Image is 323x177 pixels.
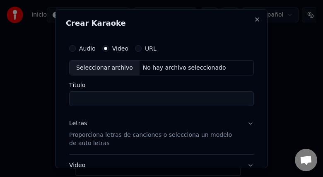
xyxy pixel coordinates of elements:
div: Letras [69,119,87,128]
p: Proporciona letras de canciones o selecciona un modelo de auto letras [69,131,241,148]
h2: Crear Karaoke [66,19,257,27]
label: Video [112,45,128,51]
div: Seleccionar archivo [70,60,140,75]
button: LetrasProporciona letras de canciones o selecciona un modelo de auto letras [69,113,254,154]
label: Audio [79,45,96,51]
div: No hay archivo seleccionado [140,63,229,72]
label: Título [69,82,254,88]
label: URL [145,45,157,51]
